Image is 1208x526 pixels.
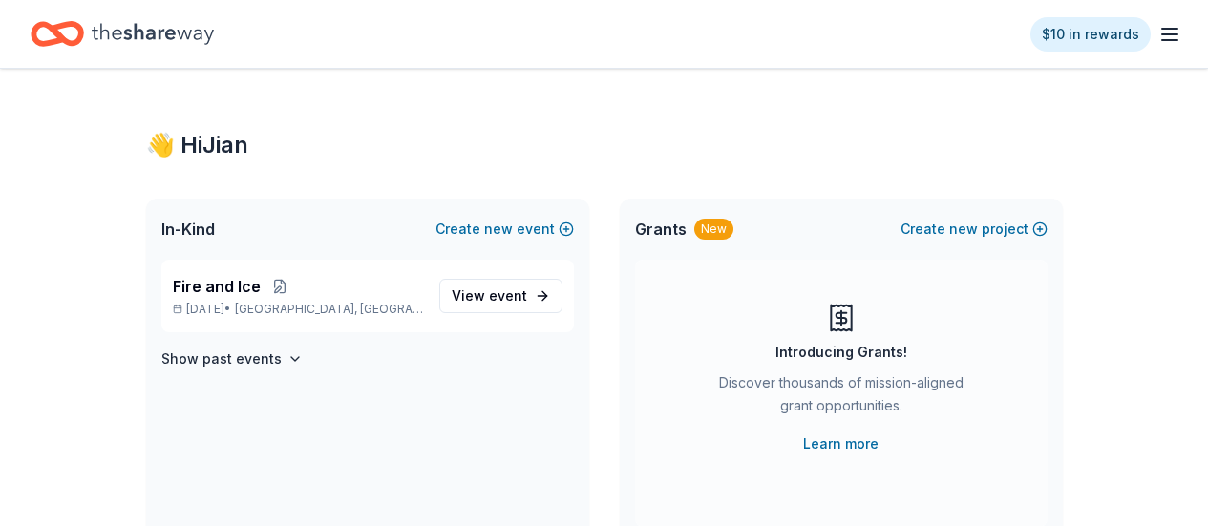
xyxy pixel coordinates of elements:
span: new [949,218,978,241]
span: In-Kind [161,218,215,241]
div: New [694,219,733,240]
button: Createnewproject [901,218,1048,241]
a: $10 in rewards [1030,17,1151,52]
span: Fire and Ice [173,275,261,298]
button: Createnewevent [435,218,574,241]
span: [GEOGRAPHIC_DATA], [GEOGRAPHIC_DATA] [235,302,423,317]
a: Home [31,11,214,56]
div: 👋 Hi Jian [146,130,1063,160]
div: Discover thousands of mission-aligned grant opportunities. [711,371,971,425]
span: Grants [635,218,687,241]
span: event [489,287,527,304]
div: Introducing Grants! [775,341,907,364]
a: View event [439,279,562,313]
button: Show past events [161,347,303,370]
p: [DATE] • [173,302,424,317]
span: new [484,218,513,241]
h4: Show past events [161,347,282,370]
span: View [452,284,527,307]
a: Learn more [803,432,879,455]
